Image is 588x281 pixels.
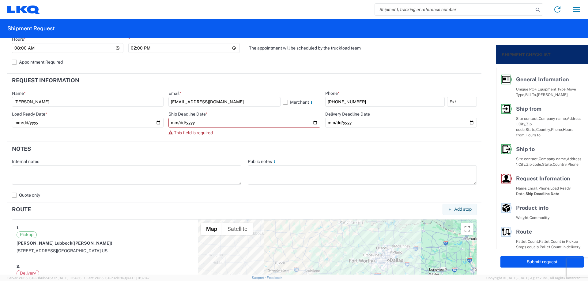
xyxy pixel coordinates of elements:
[7,25,55,32] h2: Shipment Request
[516,228,532,235] span: Route
[516,186,527,190] span: Name,
[516,239,539,244] span: Pallet Count,
[454,206,472,212] span: Add stop
[168,111,208,117] label: Ship Deadline Date
[526,127,536,132] span: State,
[516,116,539,121] span: Site contact,
[12,159,39,164] label: Internal notes
[516,239,581,255] span: Pallet Count in Pickup Stops equals Pallet Count in delivery stops,
[537,87,567,91] span: Equipment Type,
[12,146,31,152] h2: Notes
[248,159,277,164] label: Public notes
[252,276,267,279] a: Support
[516,215,530,220] span: Weight,
[525,92,537,97] span: Bill To,
[249,43,361,53] label: The appointment will be scheduled by the truckload team
[174,130,213,135] span: This field is required
[84,276,150,280] span: Client: 2025.16.0-b4dc8a9
[516,205,548,211] span: Product info
[567,162,579,167] span: Phone
[538,186,550,190] span: Phone,
[539,116,567,121] span: Company name,
[17,231,37,238] span: Pickup
[17,224,20,231] strong: 1.
[536,127,551,132] span: Country,
[222,223,253,235] button: Show satellite imagery
[516,175,570,182] span: Request Information
[12,190,477,200] label: Quote only
[526,133,541,137] span: Hours to
[283,97,320,107] label: Merchant
[17,262,21,270] strong: 2.
[537,92,568,97] span: [PERSON_NAME]
[201,223,222,235] button: Show street map
[526,162,542,167] span: Zip code,
[516,157,539,161] span: Site contact,
[375,4,533,15] input: Shipment, tracking or reference number
[17,241,112,246] strong: [PERSON_NAME] Lubbock
[325,111,370,117] label: Delivery Deadline Date
[12,206,31,213] h2: Route
[516,146,535,152] span: Ship to
[500,256,584,268] button: Submit request
[553,162,567,167] span: Country,
[12,36,26,42] label: Hours
[518,122,526,126] span: City,
[7,276,81,280] span: Server: 2025.16.0-21b0bc45e7b
[539,157,567,161] span: Company name,
[516,76,569,83] span: General Information
[443,204,477,215] button: Add stop
[530,215,550,220] span: Commodity
[325,91,340,96] label: Phone
[518,162,526,167] span: City,
[447,97,477,107] input: Ext
[516,105,541,112] span: Ship from
[516,87,537,91] span: Unique PO#,
[551,127,563,132] span: Phone,
[168,91,181,96] label: Email
[12,77,79,83] h2: Request Information
[502,51,551,58] h2: Shipment Checklist
[58,276,81,280] span: [DATE] 11:54:36
[17,248,57,253] span: [STREET_ADDRESS]
[486,275,581,281] span: Copyright © [DATE]-[DATE] Agistix Inc., All Rights Reserved
[542,162,553,167] span: State,
[526,191,559,196] span: Ship Deadline Date
[17,270,39,277] span: Delivery
[57,248,107,253] span: [GEOGRAPHIC_DATA] US
[267,276,282,279] a: Feedback
[461,223,473,235] button: Toggle fullscreen view
[12,91,26,96] label: Name
[126,276,150,280] span: [DATE] 11:37:47
[12,57,240,67] label: Appointment Required
[12,111,47,117] label: Load Ready Date
[527,186,538,190] span: Email,
[72,241,112,246] span: ([PERSON_NAME])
